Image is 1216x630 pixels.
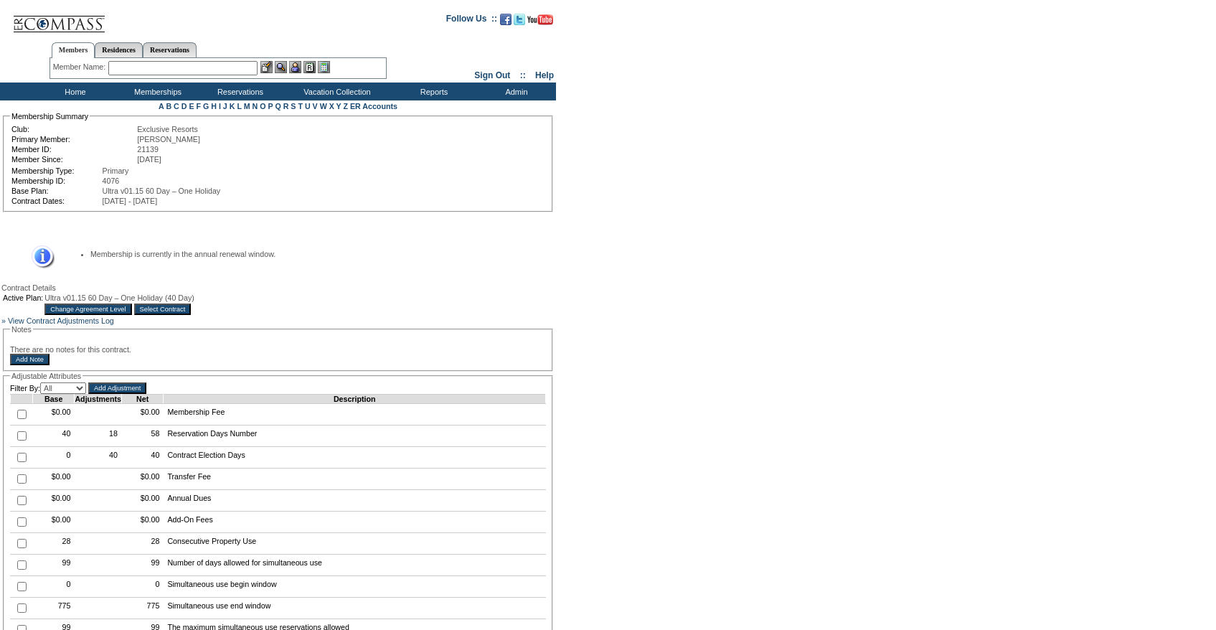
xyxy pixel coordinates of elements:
[137,145,159,154] span: 21139
[33,533,75,555] td: 28
[244,102,250,111] a: M
[75,426,122,447] td: 18
[182,102,187,111] a: D
[11,135,136,144] td: Primary Member:
[11,187,101,195] td: Base Plan:
[280,83,391,100] td: Vacation Collection
[446,12,497,29] td: Follow Us ::
[343,102,348,111] a: Z
[33,512,75,533] td: $0.00
[10,382,86,394] td: Filter By:
[260,102,265,111] a: O
[320,102,327,111] a: W
[219,102,221,111] a: I
[33,426,75,447] td: 40
[33,447,75,469] td: 0
[164,469,546,490] td: Transfer Fee
[291,102,296,111] a: S
[305,102,311,111] a: U
[275,61,287,73] img: View
[197,83,280,100] td: Reservations
[474,70,510,80] a: Sign Out
[44,293,194,302] span: Ultra v01.15 60 Day – One Holiday (40 Day)
[164,447,546,469] td: Contract Election Days
[318,61,330,73] img: b_calculator.gif
[211,102,217,111] a: H
[103,197,158,205] span: [DATE] - [DATE]
[473,83,556,100] td: Admin
[350,102,397,111] a: ER Accounts
[527,14,553,25] img: Subscribe to our YouTube Channel
[164,404,546,426] td: Membership Fee
[164,533,546,555] td: Consecutive Property Use
[164,555,546,576] td: Number of days allowed for simultaneous use
[33,404,75,426] td: $0.00
[174,102,179,111] a: C
[121,512,163,533] td: $0.00
[11,155,136,164] td: Member Since:
[1,316,114,325] a: » View Contract Adjustments Log
[514,14,525,25] img: Follow us on Twitter
[1,283,555,292] div: Contract Details
[95,42,143,57] a: Residences
[283,102,289,111] a: R
[33,598,75,619] td: 775
[10,372,83,380] legend: Adjustable Attributes
[121,533,163,555] td: 28
[230,102,235,111] a: K
[75,447,122,469] td: 40
[527,18,553,27] a: Subscribe to our YouTube Channel
[134,304,192,315] input: Select Contract
[237,102,241,111] a: L
[223,102,227,111] a: J
[103,166,129,175] span: Primary
[121,395,163,404] td: Net
[121,555,163,576] td: 99
[289,61,301,73] img: Impersonate
[514,18,525,27] a: Follow us on Twitter
[298,102,303,111] a: T
[44,304,131,315] input: Change Agreement Level
[11,145,136,154] td: Member ID:
[11,125,136,133] td: Club:
[164,395,546,404] td: Description
[10,354,50,365] input: Add Note
[33,555,75,576] td: 99
[33,490,75,512] td: $0.00
[121,490,163,512] td: $0.00
[520,70,526,80] span: ::
[203,102,209,111] a: G
[535,70,554,80] a: Help
[10,112,90,121] legend: Membership Summary
[268,102,273,111] a: P
[11,166,101,175] td: Membership Type:
[189,102,194,111] a: E
[52,42,95,58] a: Members
[121,404,163,426] td: $0.00
[3,293,43,302] td: Active Plan:
[137,125,198,133] span: Exclusive Resorts
[10,325,33,334] legend: Notes
[88,382,146,394] input: Add Adjustment
[260,61,273,73] img: b_edit.gif
[164,426,546,447] td: Reservation Days Number
[164,512,546,533] td: Add-On Fees
[33,469,75,490] td: $0.00
[336,102,341,111] a: Y
[253,102,258,111] a: N
[391,83,473,100] td: Reports
[164,490,546,512] td: Annual Dues
[121,576,163,598] td: 0
[500,14,512,25] img: Become our fan on Facebook
[329,102,334,111] a: X
[32,83,115,100] td: Home
[275,102,281,111] a: Q
[53,61,108,73] div: Member Name:
[12,4,105,33] img: Compass Home
[121,469,163,490] td: $0.00
[137,135,200,144] span: [PERSON_NAME]
[121,598,163,619] td: 775
[164,598,546,619] td: Simultaneous use end window
[313,102,318,111] a: V
[11,177,101,185] td: Membership ID:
